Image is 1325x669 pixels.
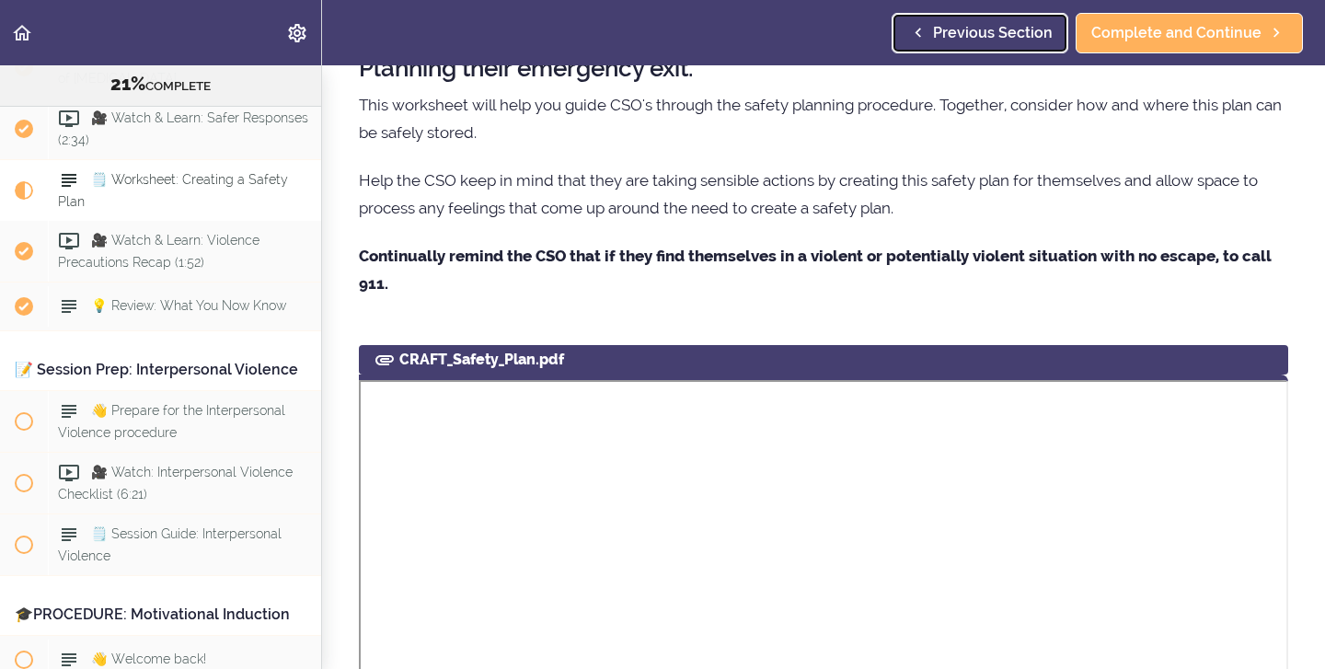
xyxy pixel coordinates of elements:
[23,73,298,97] div: COMPLETE
[1091,22,1262,44] span: Complete and Continue
[1076,13,1303,53] a: Complete and Continue
[286,22,308,44] svg: Settings Menu
[359,91,1288,146] p: This worksheet will help you guide CSO's through the safety planning procedure. Together, conside...
[58,526,282,562] span: 🗒️ Session Guide: Interpersonal Violence
[892,13,1068,53] a: Previous Section
[359,55,1288,82] h2: Planning their emergency exit.
[110,73,145,95] span: 21%
[359,247,1272,293] strong: Continually remind the CSO that if they find themselves in a violent or potentially violent situa...
[58,110,308,146] span: 🎥 Watch & Learn: Safer Responses (2:34)
[11,22,33,44] svg: Back to course curriculum
[58,233,259,269] span: 🎥 Watch & Learn: Violence Precautions Recap (1:52)
[58,172,288,208] span: 🗒️ Worksheet: Creating a Safety Plan
[359,167,1288,222] p: Help the CSO keep in mind that they are taking sensible actions by creating this safety plan for ...
[58,465,293,501] span: 🎥 Watch: Interpersonal Violence Checklist (6:21)
[58,403,285,439] span: 👋 Prepare for the Interpersonal Violence procedure
[359,345,1288,375] div: CRAFT_Safety_Plan.pdf
[933,22,1053,44] span: Previous Section
[91,652,206,666] span: 👋 Welcome back!
[91,298,286,313] span: 💡 Review: What You Now Know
